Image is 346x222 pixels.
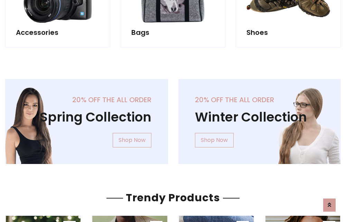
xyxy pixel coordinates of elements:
h1: Spring Collection [22,109,151,125]
h5: Accessories [16,28,100,37]
h5: 20% off the all order [22,96,151,104]
h5: 20% off the all order [195,96,325,104]
a: Shop Now [195,133,234,147]
h1: Winter Collection [195,109,325,125]
h5: Shoes [246,28,330,37]
span: Trendy Products [123,190,223,205]
h5: Bags [131,28,215,37]
a: Shop Now [113,133,151,147]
